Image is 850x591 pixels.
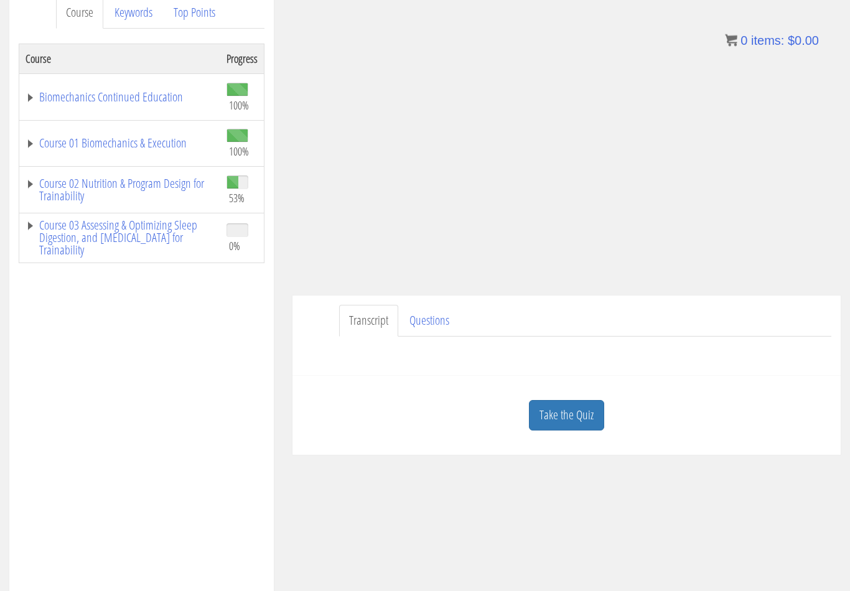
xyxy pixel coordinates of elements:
span: 100% [229,99,249,113]
a: Course 02 Nutrition & Program Design for Trainability [26,178,214,203]
th: Progress [220,44,264,74]
img: icon11.png [725,34,737,47]
a: Course 01 Biomechanics & Execution [26,137,214,150]
span: 0 [740,34,747,47]
span: items: [751,34,784,47]
a: Take the Quiz [529,401,604,431]
bdi: 0.00 [788,34,819,47]
span: 0% [229,240,240,253]
a: 0 items: $0.00 [725,34,819,47]
th: Course [19,44,221,74]
a: Course 03 Assessing & Optimizing Sleep Digestion, and [MEDICAL_DATA] for Trainability [26,220,214,257]
span: $ [788,34,795,47]
a: Biomechanics Continued Education [26,91,214,104]
a: Transcript [339,305,398,337]
span: 53% [229,192,245,205]
a: Questions [399,305,459,337]
span: 100% [229,145,249,159]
